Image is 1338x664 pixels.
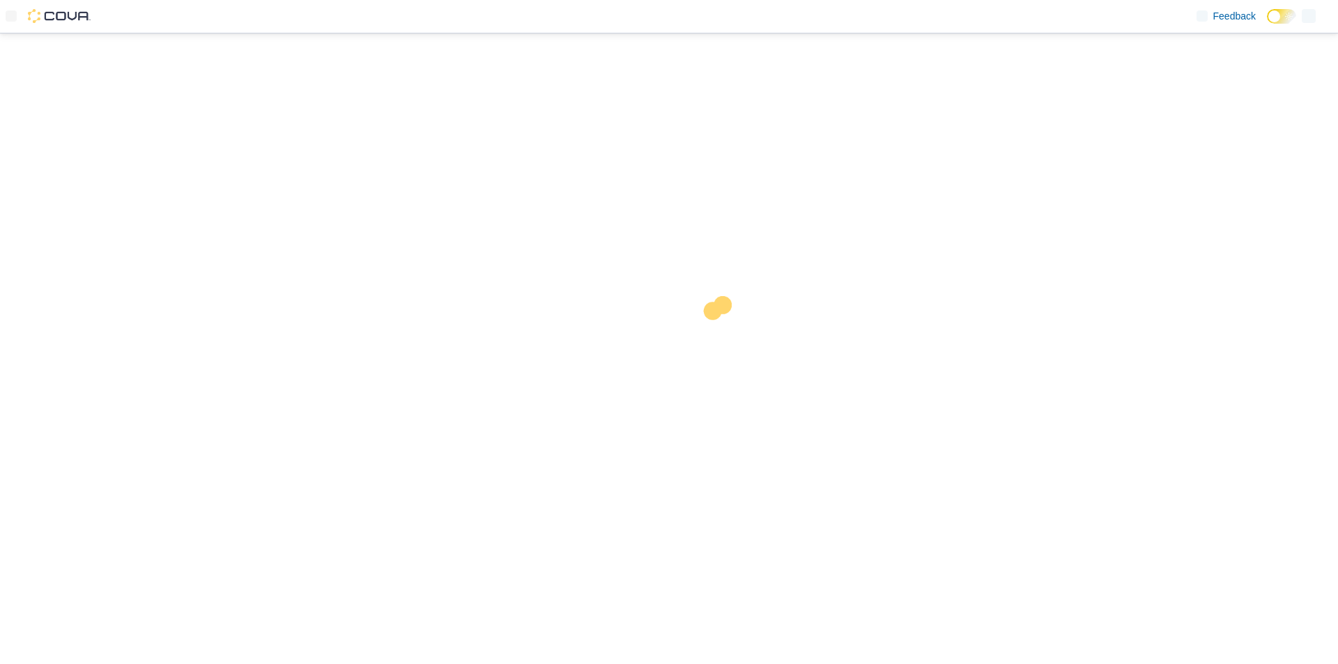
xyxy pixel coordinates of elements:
input: Dark Mode [1267,9,1296,24]
img: Cova [28,9,91,23]
span: Feedback [1213,9,1256,23]
a: Feedback [1191,2,1261,30]
img: cova-loader [669,286,774,390]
